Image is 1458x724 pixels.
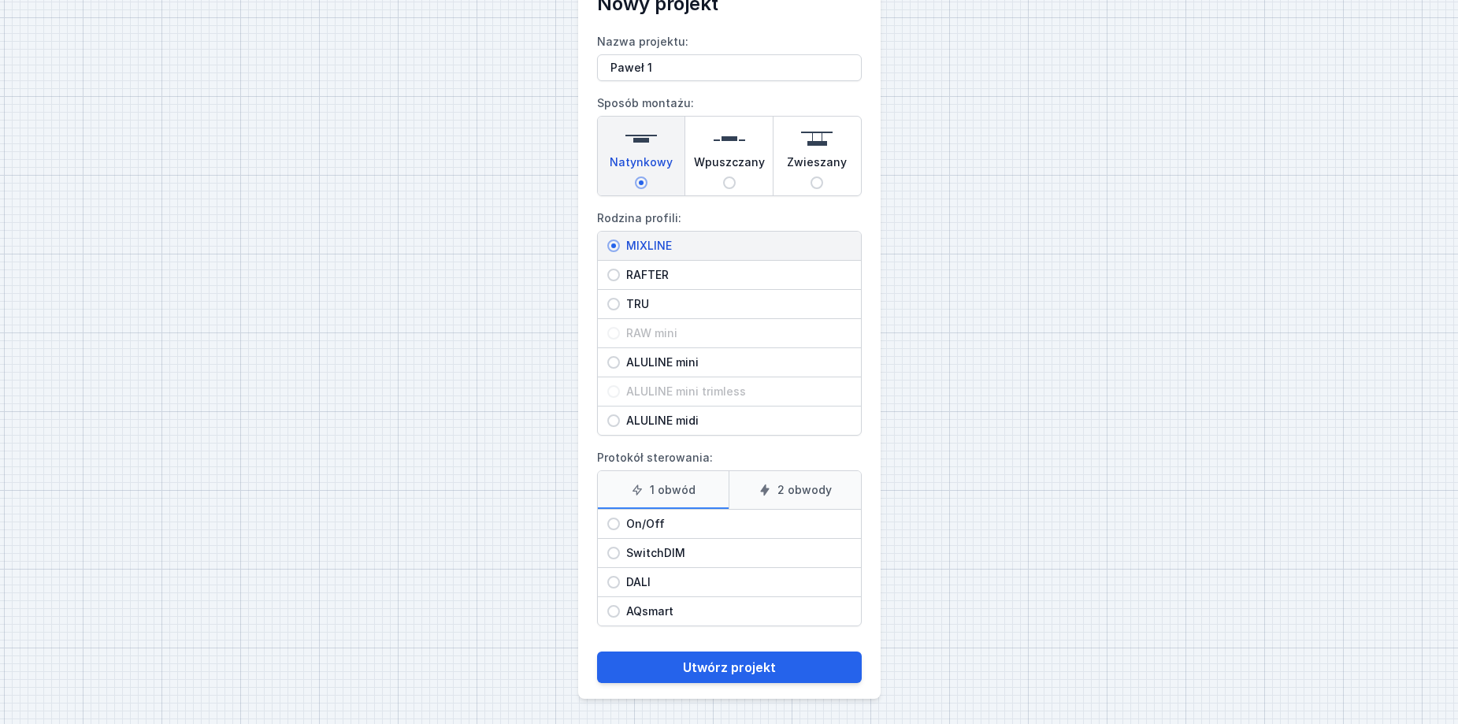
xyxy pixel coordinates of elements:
input: ALULINE mini [607,356,620,369]
label: Rodzina profili: [597,206,862,436]
span: On/Off [620,516,851,532]
span: ALULINE mini [620,355,851,370]
span: TRU [620,296,851,312]
span: Wpuszczany [694,154,765,176]
input: ALULINE midi [607,414,620,427]
img: recessed.svg [714,123,745,154]
input: Natynkowy [635,176,647,189]
input: Wpuszczany [723,176,736,189]
span: DALI [620,574,851,590]
label: Nazwa projektu: [597,29,862,81]
span: Zwieszany [787,154,847,176]
input: On/Off [607,518,620,530]
span: RAFTER [620,267,851,283]
label: Sposób montażu: [597,91,862,196]
span: AQsmart [620,603,851,619]
label: 2 obwody [729,471,861,509]
input: AQsmart [607,605,620,618]
input: SwitchDIM [607,547,620,559]
input: RAFTER [607,269,620,281]
span: SwitchDIM [620,545,851,561]
img: surface.svg [625,123,657,154]
img: suspended.svg [801,123,833,154]
input: MIXLINE [607,239,620,252]
button: Utwórz projekt [597,652,862,683]
input: DALI [607,576,620,588]
input: TRU [607,298,620,310]
span: Natynkowy [610,154,673,176]
input: Zwieszany [811,176,823,189]
input: Nazwa projektu: [597,54,862,81]
span: ALULINE midi [620,413,851,429]
label: 1 obwód [598,471,729,509]
label: Protokół sterowania: [597,445,862,626]
span: MIXLINE [620,238,851,254]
